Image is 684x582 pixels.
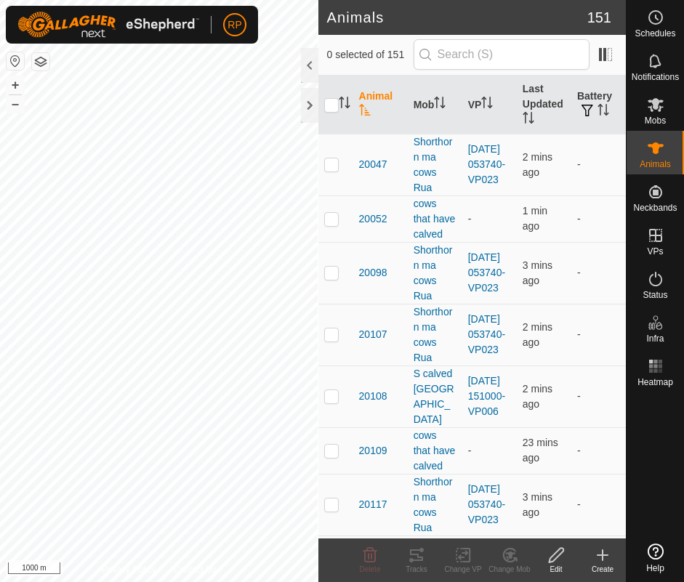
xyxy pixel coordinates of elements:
[646,334,664,343] span: Infra
[523,383,552,410] span: 13 Sep 2025 at 5:44 AM
[414,304,456,365] div: Shorthorn ma cows Rua
[523,151,552,178] span: 13 Sep 2025 at 5:44 AM
[360,565,381,573] span: Delete
[533,564,579,575] div: Edit
[414,474,456,535] div: Shorthorn ma cows Rua
[359,443,387,458] span: 20109
[327,9,587,26] h2: Animals
[468,445,472,456] app-display-virtual-paddock-transition: -
[359,497,387,512] span: 20117
[7,95,24,113] button: –
[17,12,199,38] img: Gallagher Logo
[408,76,462,134] th: Mob
[393,564,440,575] div: Tracks
[635,29,675,38] span: Schedules
[359,389,387,404] span: 20108
[647,247,663,256] span: VPs
[571,242,626,304] td: -
[598,106,609,118] p-sorticon: Activate to sort
[414,196,456,242] div: cows that have calved
[339,99,350,110] p-sorticon: Activate to sort
[571,195,626,242] td: -
[414,39,590,70] input: Search (S)
[359,157,387,172] span: 20047
[414,366,456,427] div: S calved [GEOGRAPHIC_DATA]
[523,321,552,348] span: 13 Sep 2025 at 5:44 AM
[571,304,626,365] td: -
[481,99,493,110] p-sorticon: Activate to sort
[32,53,49,70] button: Map Layers
[571,427,626,474] td: -
[327,47,414,62] span: 0 selected of 151
[414,134,456,195] div: Shorthorn ma cows Rua
[523,114,534,126] p-sorticon: Activate to sort
[523,437,558,464] span: 13 Sep 2025 at 5:24 AM
[414,243,456,304] div: Shorthorn ma cows Rua
[486,564,533,575] div: Change Mob
[353,76,408,134] th: Animal
[571,365,626,427] td: -
[627,538,684,578] a: Help
[440,564,486,575] div: Change VP
[359,211,387,227] span: 20052
[462,76,517,134] th: VP
[643,291,667,299] span: Status
[640,160,671,169] span: Animals
[228,17,241,33] span: RP
[468,375,505,417] a: [DATE] 151000-VP006
[523,205,547,232] span: 13 Sep 2025 at 5:45 AM
[579,564,626,575] div: Create
[468,213,472,225] app-display-virtual-paddock-transition: -
[646,564,664,573] span: Help
[7,76,24,94] button: +
[523,259,552,286] span: 13 Sep 2025 at 5:43 AM
[468,483,505,525] a: [DATE] 053740-VP023
[523,491,552,518] span: 13 Sep 2025 at 5:43 AM
[637,378,673,387] span: Heatmap
[632,73,679,81] span: Notifications
[468,251,505,294] a: [DATE] 053740-VP023
[633,203,677,212] span: Neckbands
[173,563,216,576] a: Contact Us
[359,265,387,280] span: 20098
[571,76,626,134] th: Battery
[468,143,505,185] a: [DATE] 053740-VP023
[359,327,387,342] span: 20107
[102,563,156,576] a: Privacy Policy
[571,134,626,195] td: -
[571,474,626,535] td: -
[587,7,611,28] span: 151
[7,52,24,70] button: Reset Map
[517,76,571,134] th: Last Updated
[645,116,666,125] span: Mobs
[414,428,456,474] div: cows that have calved
[359,106,371,118] p-sorticon: Activate to sort
[468,313,505,355] a: [DATE] 053740-VP023
[434,99,446,110] p-sorticon: Activate to sort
